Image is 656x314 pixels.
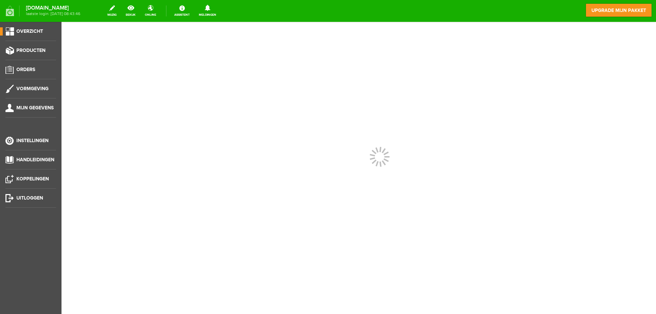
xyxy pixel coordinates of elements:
span: Vormgeving [16,86,49,92]
span: Instellingen [16,138,49,144]
span: Orders [16,67,35,72]
span: laatste login: [DATE] 08:43:46 [26,12,80,16]
a: wijzig [103,3,121,18]
strong: [DOMAIN_NAME] [26,6,80,10]
span: Handleidingen [16,157,54,163]
a: online [141,3,160,18]
span: Mijn gegevens [16,105,54,111]
a: upgrade mijn pakket [586,3,652,17]
span: Producten [16,47,45,53]
span: Uitloggen [16,195,43,201]
a: Assistent [170,3,194,18]
a: Meldingen [195,3,220,18]
span: Koppelingen [16,176,49,182]
span: Overzicht [16,28,43,34]
a: bekijk [122,3,140,18]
